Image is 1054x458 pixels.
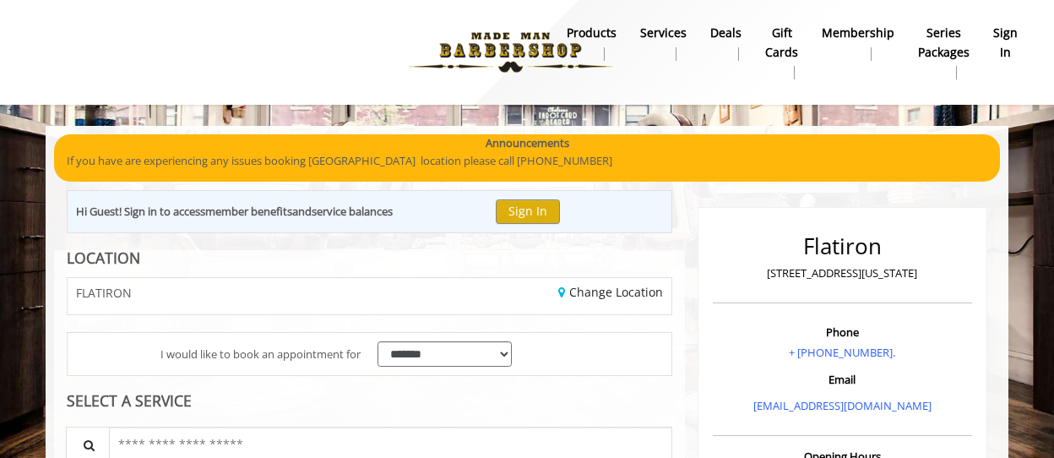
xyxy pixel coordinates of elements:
[906,21,981,84] a: Series packagesSeries packages
[558,284,663,300] a: Change Location
[717,373,968,385] h3: Email
[698,21,753,65] a: DealsDeals
[918,24,970,62] b: Series packages
[717,234,968,259] h2: Flatiron
[67,152,987,170] p: If you have are experiencing any issues booking [GEOGRAPHIC_DATA] location please call [PHONE_NUM...
[993,24,1018,62] b: sign in
[765,24,798,62] b: gift cards
[67,248,140,268] b: LOCATION
[76,203,393,221] div: Hi Guest! Sign in to access and
[640,24,687,42] b: Services
[810,21,906,65] a: MembershipMembership
[753,21,810,84] a: Gift cardsgift cards
[496,199,560,224] button: Sign In
[628,21,698,65] a: ServicesServices
[710,24,742,42] b: Deals
[394,6,627,99] img: Made Man Barbershop logo
[555,21,628,65] a: Productsproducts
[205,204,292,219] b: member benefits
[822,24,894,42] b: Membership
[717,264,968,282] p: [STREET_ADDRESS][US_STATE]
[567,24,617,42] b: products
[789,345,895,360] a: + [PHONE_NUMBER].
[753,398,932,413] a: [EMAIL_ADDRESS][DOMAIN_NAME]
[312,204,393,219] b: service balances
[486,134,569,152] b: Announcements
[76,286,132,299] span: FLATIRON
[160,346,361,363] span: I would like to book an appointment for
[981,21,1030,65] a: sign insign in
[717,326,968,338] h3: Phone
[67,393,672,409] div: SELECT A SERVICE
